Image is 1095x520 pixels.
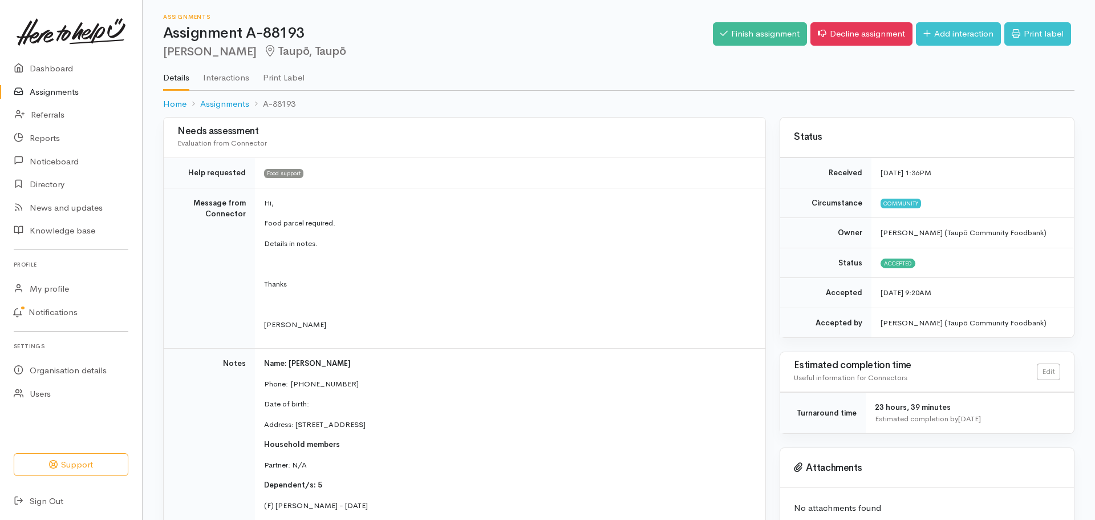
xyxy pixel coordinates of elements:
a: Print label [1004,22,1071,46]
p: Phone: [PHONE_NUMBER] [264,378,752,390]
time: [DATE] [958,414,981,424]
p: Address: [STREET_ADDRESS] [264,419,752,430]
td: Message from Connector [164,188,255,349]
p: No attachments found [794,502,1060,515]
span: Household members [264,440,340,449]
span: Useful information for Connectors [794,373,907,382]
span: Name: [PERSON_NAME] [264,358,351,368]
p: Thanks [264,279,752,290]
span: 23 hours, 39 minutes [875,402,951,412]
a: Decline assignment [810,22,912,46]
p: Details in notes. [264,238,752,249]
p: Partner: N/A [264,459,752,471]
td: Status [780,248,871,278]
a: Assignments [200,98,249,111]
a: Details [163,58,189,91]
p: Hi, [264,197,752,209]
p: Date of birth: [264,398,752,410]
div: Estimated completion by [875,413,1060,425]
h2: [PERSON_NAME] [163,45,713,58]
td: Circumstance [780,188,871,218]
time: [DATE] 9:20AM [881,288,931,297]
h3: Needs assessment [177,126,752,137]
p: Food parcel required. [264,217,752,229]
span: Community [881,199,921,208]
span: Accepted [881,259,915,268]
td: Turnaround time [780,393,866,434]
a: Print Label [263,58,305,90]
a: Home [163,98,186,111]
time: [DATE] 1:36PM [881,168,931,178]
td: Accepted [780,278,871,308]
a: Add interaction [916,22,1001,46]
td: Accepted by [780,308,871,337]
td: Received [780,158,871,188]
span: Taupō, Taupō [263,44,346,58]
nav: breadcrumb [163,91,1074,118]
a: Interactions [203,58,249,90]
a: Edit [1037,364,1060,380]
p: (F) [PERSON_NAME] - [DATE] [264,500,752,511]
h6: Profile [14,257,128,272]
span: Food support [264,169,303,178]
h3: Estimated completion time [794,360,1037,371]
span: [PERSON_NAME] (Taupō Community Foodbank) [881,228,1047,237]
h3: Status [794,132,1060,143]
button: Support [14,453,128,477]
td: [PERSON_NAME] (Taupō Community Foodbank) [871,308,1074,337]
h3: Attachments [794,462,1060,474]
h6: Assignments [163,14,713,20]
h1: Assignment A-88193 [163,25,713,42]
span: Evaluation from Connector [177,138,267,148]
span: Dependent/s: 5 [264,480,322,490]
a: Finish assignment [713,22,807,46]
h6: Settings [14,338,128,354]
td: Owner [780,218,871,248]
li: A-88193 [249,98,295,111]
td: Help requested [164,158,255,188]
p: [PERSON_NAME] [264,319,752,330]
